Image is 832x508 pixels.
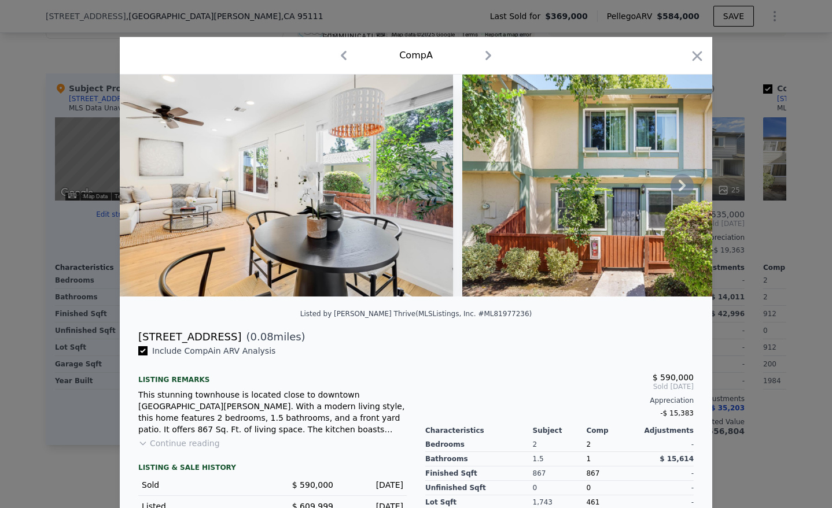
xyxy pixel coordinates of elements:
div: Subject [533,426,587,435]
div: [DATE] [343,479,403,491]
span: 461 [586,498,599,506]
div: Listed by [PERSON_NAME] Thrive (MLSListings, Inc. #ML81977236) [300,310,532,318]
div: Bedrooms [425,437,533,452]
span: 0 [586,484,591,492]
div: Appreciation [425,396,694,405]
div: LISTING & SALE HISTORY [138,463,407,474]
img: Property Img [120,75,453,296]
div: Comp [586,426,640,435]
span: $ 590,000 [653,373,694,382]
span: $ 590,000 [292,480,333,490]
div: Comp A [399,49,433,62]
div: Sold [142,479,263,491]
span: 0.08 [251,331,274,343]
span: 2 [586,440,591,448]
div: - [640,437,694,452]
div: This stunning townhouse is located close to downtown [GEOGRAPHIC_DATA][PERSON_NAME]. With a moder... [138,389,407,435]
div: 2 [533,437,587,452]
span: ( miles) [241,329,305,345]
div: Characteristics [425,426,533,435]
span: $ 15,614 [660,455,694,463]
div: 867 [533,466,587,481]
img: Property Img [462,75,796,296]
span: Include Comp A in ARV Analysis [148,346,280,355]
button: Continue reading [138,437,220,449]
div: - [640,481,694,495]
span: -$ 15,383 [660,409,694,417]
div: Adjustments [640,426,694,435]
div: 1.5 [533,452,587,466]
div: 1 [586,452,640,466]
span: Sold [DATE] [425,382,694,391]
div: Bathrooms [425,452,533,466]
div: Finished Sqft [425,466,533,481]
span: 867 [586,469,599,477]
div: [STREET_ADDRESS] [138,329,241,345]
div: 0 [533,481,587,495]
div: - [640,466,694,481]
div: Listing remarks [138,366,407,384]
div: Unfinished Sqft [425,481,533,495]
